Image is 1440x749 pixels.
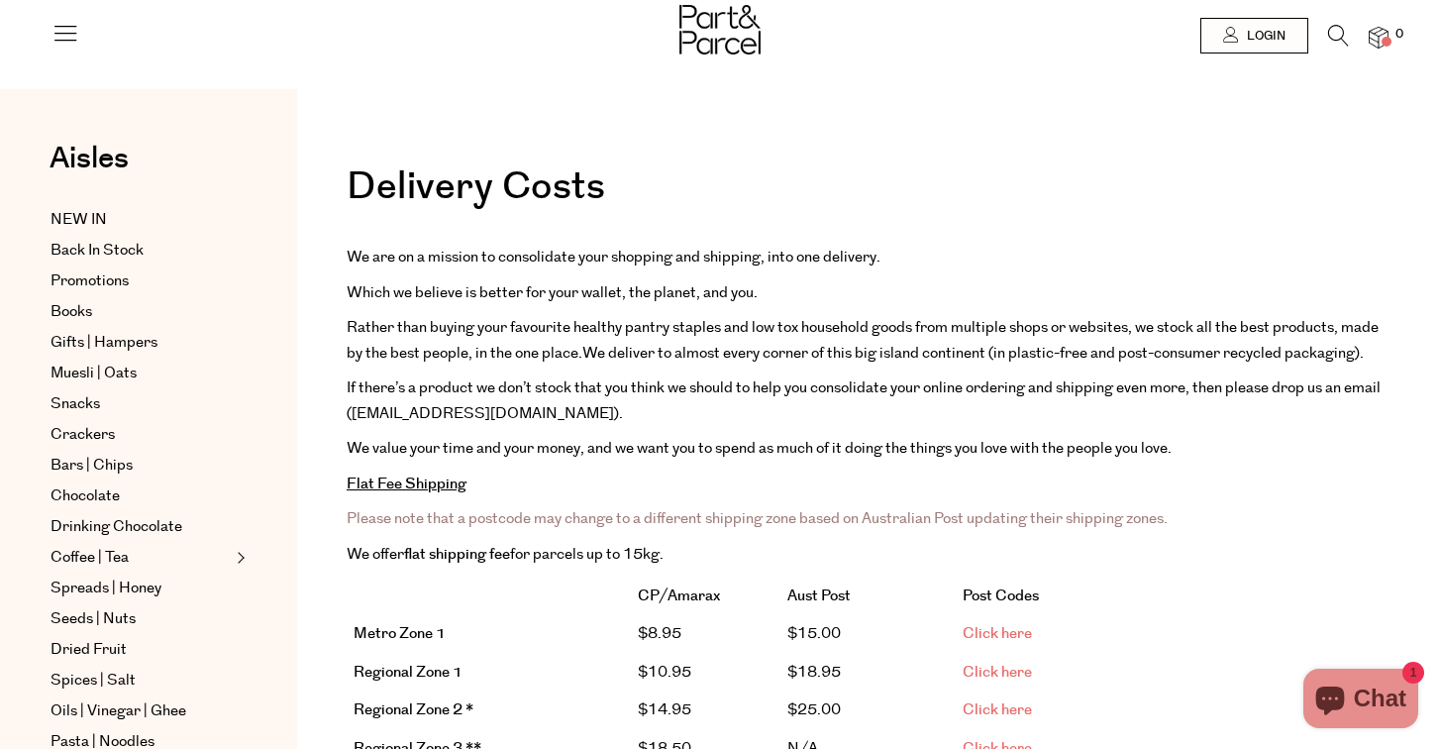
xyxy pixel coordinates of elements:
a: Back In Stock [51,239,231,263]
span: Bars | Chips [51,454,133,478]
span: Please note that a postcode may change to a different shipping zone based on Australian Post upda... [347,508,1168,529]
span: Drinking Chocolate [51,515,182,539]
a: Spices | Salt [51,669,231,693]
span: Which we believe is better for your wallet, the planet, and you. [347,282,758,303]
a: Spreads | Honey [51,577,231,600]
b: Regional Zone 1 [354,662,463,683]
td: $15.00 [780,615,957,654]
a: Aisles [50,144,129,193]
b: Regional Zone 2 * [354,699,473,720]
span: Snacks [51,392,100,416]
span: We value your time and your money, and we want you to spend as much of it doing the things you lo... [347,438,1172,459]
inbox-online-store-chat: Shopify online store chat [1297,669,1424,733]
a: Seeds | Nuts [51,607,231,631]
img: Part&Parcel [679,5,761,54]
span: Dried Fruit [51,638,127,662]
a: Bars | Chips [51,454,231,478]
a: Oils | Vinegar | Ghee [51,699,231,723]
a: Click here [963,699,1032,720]
span: If there’s a product we don’t stock that you think we should to help you consolidate your online ... [347,377,1381,424]
a: NEW IN [51,208,231,232]
span: Books [51,300,92,324]
a: Click here [963,623,1032,644]
td: $10.95 [631,653,780,692]
span: Muesli | Oats [51,362,137,385]
span: Promotions [51,269,129,293]
span: Aisles [50,137,129,180]
a: Coffee | Tea [51,546,231,570]
td: $25.00 [780,692,957,730]
a: Promotions [51,269,231,293]
span: Back In Stock [51,239,144,263]
span: Oils | Vinegar | Ghee [51,699,186,723]
p: We deliver to almost every corner of this big island continent (in plastic-free and post-consumer... [347,315,1390,366]
h1: Delivery Costs [347,168,1390,226]
span: NEW IN [51,208,107,232]
button: Expand/Collapse Coffee | Tea [232,546,246,570]
strong: Flat Fee Shipping [347,474,466,494]
td: $8.95 [631,615,780,654]
span: 0 [1390,26,1408,44]
span: We are on a mission to consolidate your shopping and shipping, into one delivery. [347,247,880,267]
strong: Aust Post [787,586,851,606]
a: Login [1200,18,1308,53]
a: Click here [963,662,1032,683]
a: Books [51,300,231,324]
strong: flat shipping fee [404,544,510,565]
a: Crackers [51,423,231,447]
a: 0 [1369,27,1389,48]
span: Rather than buying your favourite healthy pantry staples and low tox household goods from multipl... [347,317,1379,364]
a: Dried Fruit [51,638,231,662]
a: Gifts | Hampers [51,331,231,355]
span: Spreads | Honey [51,577,161,600]
a: Snacks [51,392,231,416]
span: Coffee | Tea [51,546,129,570]
span: Crackers [51,423,115,447]
span: Seeds | Nuts [51,607,136,631]
td: $14.95 [631,692,780,730]
a: Chocolate [51,484,231,508]
span: Gifts | Hampers [51,331,157,355]
strong: Post Codes [963,586,1039,606]
td: $18.95 [780,653,957,692]
span: Chocolate [51,484,120,508]
strong: Metro Zone 1 [354,623,446,644]
a: Muesli | Oats [51,362,231,385]
span: Login [1242,28,1286,45]
strong: CP/Amarax [638,586,720,606]
span: We offer for parcels up to 15kg. [347,544,664,565]
span: Spices | Salt [51,669,136,693]
a: Drinking Chocolate [51,515,231,539]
